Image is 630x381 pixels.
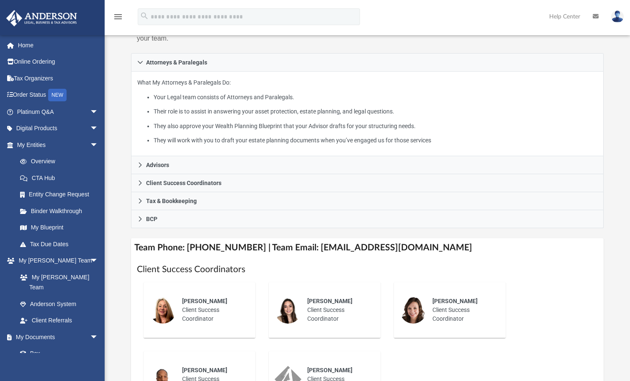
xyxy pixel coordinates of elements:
span: [PERSON_NAME] [182,298,227,304]
li: Your Legal team consists of Attorneys and Paralegals. [154,92,597,103]
span: arrow_drop_down [90,136,107,154]
span: [PERSON_NAME] [182,367,227,373]
li: They also approve your Wealth Planning Blueprint that your Advisor drafts for your structuring ne... [154,121,597,131]
span: Client Success Coordinators [146,180,221,186]
span: [PERSON_NAME] [307,367,352,373]
a: menu [113,16,123,22]
span: Advisors [146,162,169,168]
a: Overview [12,153,111,170]
a: Tax Due Dates [12,236,111,252]
div: Client Success Coordinator [427,291,500,329]
a: Online Ordering [6,54,111,70]
a: Home [6,37,111,54]
a: Tax Organizers [6,70,111,87]
span: [PERSON_NAME] [432,298,478,304]
div: Client Success Coordinator [176,291,249,329]
img: Anderson Advisors Platinum Portal [4,10,80,26]
img: thumbnail [400,297,427,324]
img: thumbnail [275,297,301,324]
a: Tax & Bookkeeping [131,192,604,210]
h1: Client Success Coordinators [137,263,598,275]
a: BCP [131,210,604,228]
a: Order StatusNEW [6,87,111,104]
a: My Blueprint [12,219,107,236]
span: [PERSON_NAME] [307,298,352,304]
li: They will work with you to draft your estate planning documents when you’ve engaged us for those ... [154,135,597,146]
a: CTA Hub [12,170,111,186]
span: arrow_drop_down [90,329,107,346]
a: Digital Productsarrow_drop_down [6,120,111,137]
img: User Pic [611,10,624,23]
div: Client Success Coordinator [301,291,375,329]
span: arrow_drop_down [90,252,107,270]
li: Their role is to assist in answering your asset protection, estate planning, and legal questions. [154,106,597,117]
a: My Documentsarrow_drop_down [6,329,107,345]
span: Tax & Bookkeeping [146,198,197,204]
i: search [140,11,149,21]
a: Advisors [131,156,604,174]
a: My [PERSON_NAME] Team [12,269,103,296]
div: NEW [48,89,67,101]
span: arrow_drop_down [90,103,107,121]
a: My Entitiesarrow_drop_down [6,136,111,153]
span: arrow_drop_down [90,120,107,137]
a: Binder Walkthrough [12,203,111,219]
h4: Team Phone: [PHONE_NUMBER] | Team Email: [EMAIL_ADDRESS][DOMAIN_NAME] [131,238,604,257]
a: Attorneys & Paralegals [131,53,604,72]
a: Client Success Coordinators [131,174,604,192]
i: menu [113,12,123,22]
span: Attorneys & Paralegals [146,59,207,65]
a: Client Referrals [12,312,107,329]
a: My [PERSON_NAME] Teamarrow_drop_down [6,252,107,269]
a: Platinum Q&Aarrow_drop_down [6,103,111,120]
a: Entity Change Request [12,186,111,203]
a: Box [12,345,103,362]
a: Anderson System [12,296,107,312]
span: BCP [146,216,157,222]
p: What My Attorneys & Paralegals Do: [137,77,598,146]
div: Attorneys & Paralegals [131,72,604,157]
img: thumbnail [149,297,176,324]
